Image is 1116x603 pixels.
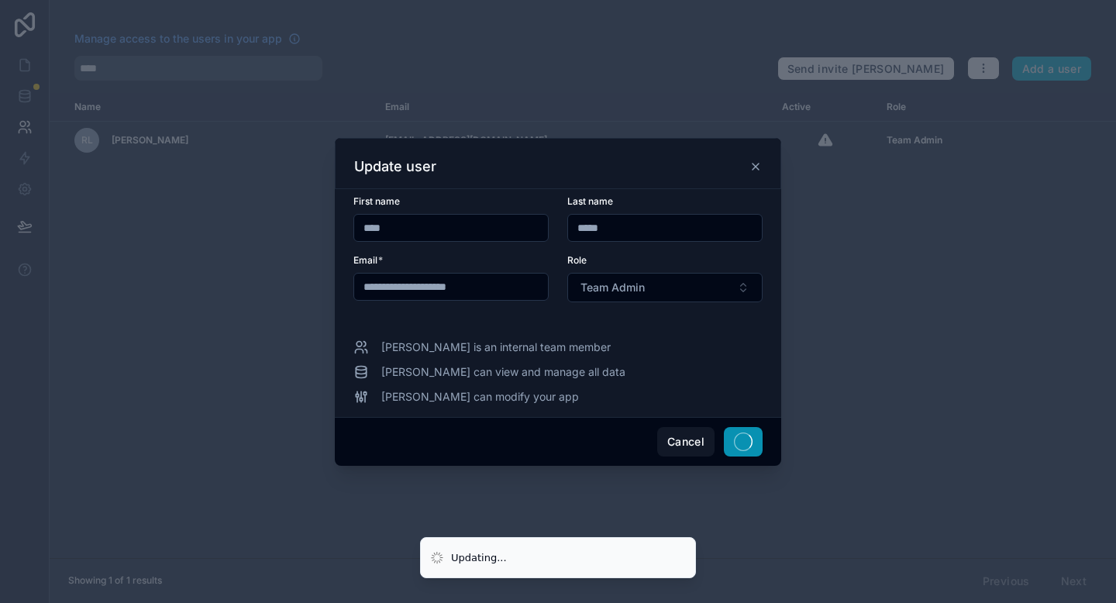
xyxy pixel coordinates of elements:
button: Cancel [657,427,715,457]
button: Select Button [567,273,763,302]
span: Email [353,254,377,266]
h3: Update user [354,157,436,176]
span: Role [567,254,587,266]
span: [PERSON_NAME] can view and manage all data [381,364,625,380]
span: First name [353,195,400,207]
div: Updating... [451,550,507,566]
span: [PERSON_NAME] can modify your app [381,389,579,405]
span: [PERSON_NAME] is an internal team member [381,339,611,355]
span: Last name [567,195,613,207]
span: Team Admin [580,280,645,295]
